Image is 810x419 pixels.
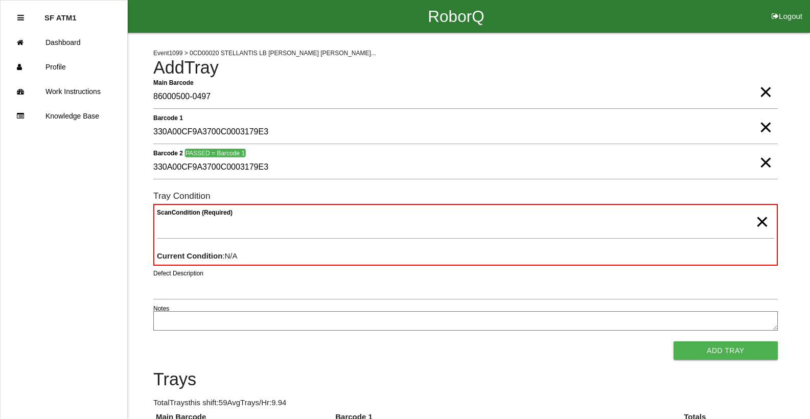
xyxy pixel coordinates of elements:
[153,304,169,313] label: Notes
[153,370,778,389] h4: Trays
[184,149,245,157] span: PASSED = Barcode 1
[153,85,778,109] input: Required
[759,142,772,162] span: Clear Input
[1,104,127,128] a: Knowledge Base
[153,397,778,409] p: Total Trays this shift: 59 Avg Trays /Hr: 9.94
[153,191,778,201] h6: Tray Condition
[1,79,127,104] a: Work Instructions
[153,50,376,57] span: Event 1099 > 0CD00020 STELLANTIS LB [PERSON_NAME] [PERSON_NAME]...
[153,149,183,156] b: Barcode 2
[755,201,769,222] span: Clear Input
[674,341,778,360] button: Add Tray
[1,30,127,55] a: Dashboard
[153,58,778,78] h4: Add Tray
[17,6,24,30] div: Close
[44,6,77,22] p: SF ATM1
[759,72,772,92] span: Clear Input
[153,269,203,278] label: Defect Description
[153,79,194,86] b: Main Barcode
[153,114,183,121] b: Barcode 1
[1,55,127,79] a: Profile
[759,107,772,127] span: Clear Input
[157,251,238,260] span: : N/A
[157,209,233,216] b: Scan Condition (Required)
[157,251,222,260] b: Current Condition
